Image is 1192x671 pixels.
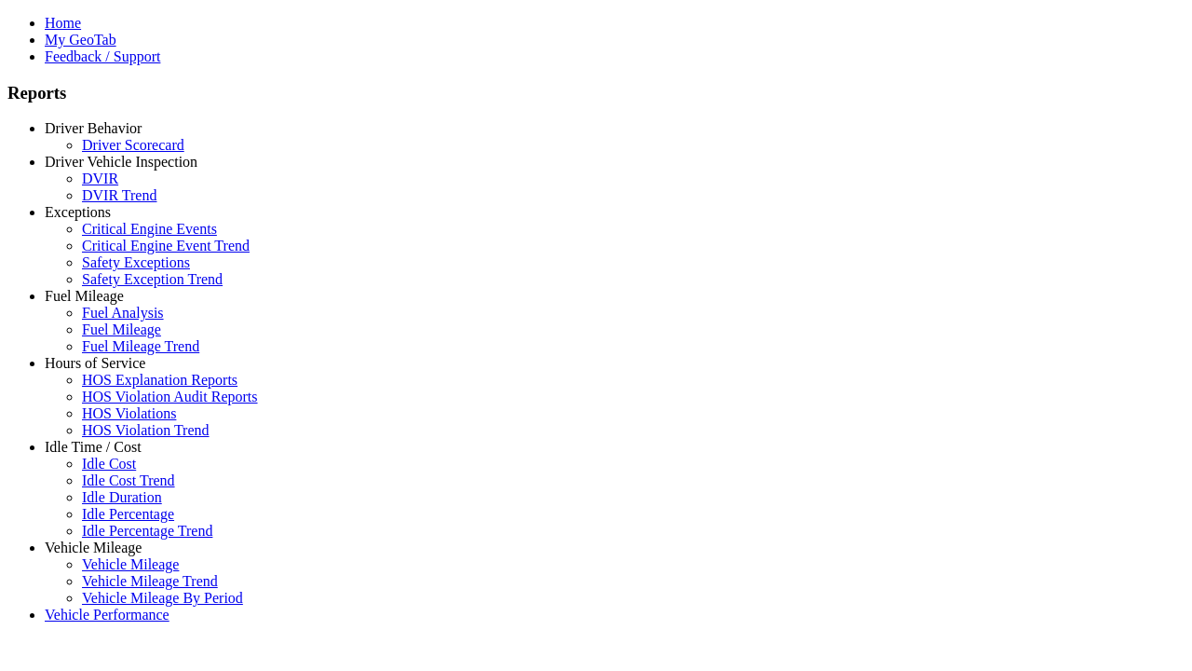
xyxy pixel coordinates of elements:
a: DVIR Trend [82,187,156,203]
a: Vehicle Mileage Trend [82,573,218,589]
a: Fuel Mileage [45,288,124,304]
a: Exceptions [45,204,111,220]
a: Idle Percentage Trend [82,523,212,539]
a: HOS Violations [82,405,176,421]
a: Driver Behavior [45,120,142,136]
a: DVIR [82,171,118,186]
a: Fuel Mileage Trend [82,338,199,354]
a: Fuel Mileage [82,322,161,337]
a: Home [45,15,81,31]
a: Idle Percentage [82,506,174,522]
a: Vehicle Mileage [82,556,179,572]
a: Safety Exceptions [82,254,190,270]
a: Driver Scorecard [82,137,184,153]
a: My GeoTab [45,32,116,48]
a: Vehicle Mileage By Period [82,590,243,606]
a: Idle Cost Trend [82,472,175,488]
a: Feedback / Support [45,48,160,64]
a: HOS Violation Audit Reports [82,389,258,404]
a: HOS Violation Trend [82,422,210,438]
a: Vehicle Performance [45,607,169,623]
a: Critical Engine Events [82,221,217,237]
a: Fuel Analysis [82,305,164,321]
a: Critical Engine Event Trend [82,238,250,253]
a: Idle Duration [82,489,162,505]
h3: Reports [7,83,1185,103]
a: Idle Cost [82,456,136,472]
a: Safety Exception Trend [82,271,223,287]
a: Driver Vehicle Inspection [45,154,197,170]
a: Idle Time / Cost [45,439,142,455]
a: HOS Explanation Reports [82,372,237,388]
a: Vehicle Mileage [45,540,142,555]
a: Hours of Service [45,355,145,371]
